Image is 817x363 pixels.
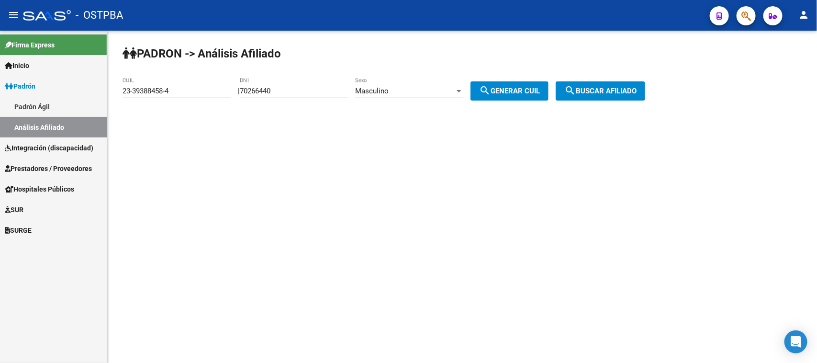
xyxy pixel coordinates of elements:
div: Open Intercom Messenger [784,330,807,353]
button: Buscar afiliado [556,81,645,101]
span: Padrón [5,81,35,91]
span: - OSTPBA [76,5,123,26]
mat-icon: menu [8,9,19,21]
span: Firma Express [5,40,55,50]
mat-icon: search [479,85,491,96]
span: SURGE [5,225,32,236]
span: Hospitales Públicos [5,184,74,194]
button: Generar CUIL [470,81,548,101]
strong: PADRON -> Análisis Afiliado [123,47,281,60]
mat-icon: search [564,85,576,96]
span: Buscar afiliado [564,87,637,95]
span: Generar CUIL [479,87,540,95]
span: SUR [5,204,23,215]
span: Masculino [355,87,389,95]
span: Integración (discapacidad) [5,143,93,153]
span: Prestadores / Proveedores [5,163,92,174]
mat-icon: person [798,9,809,21]
div: | [238,87,556,95]
span: Inicio [5,60,29,71]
